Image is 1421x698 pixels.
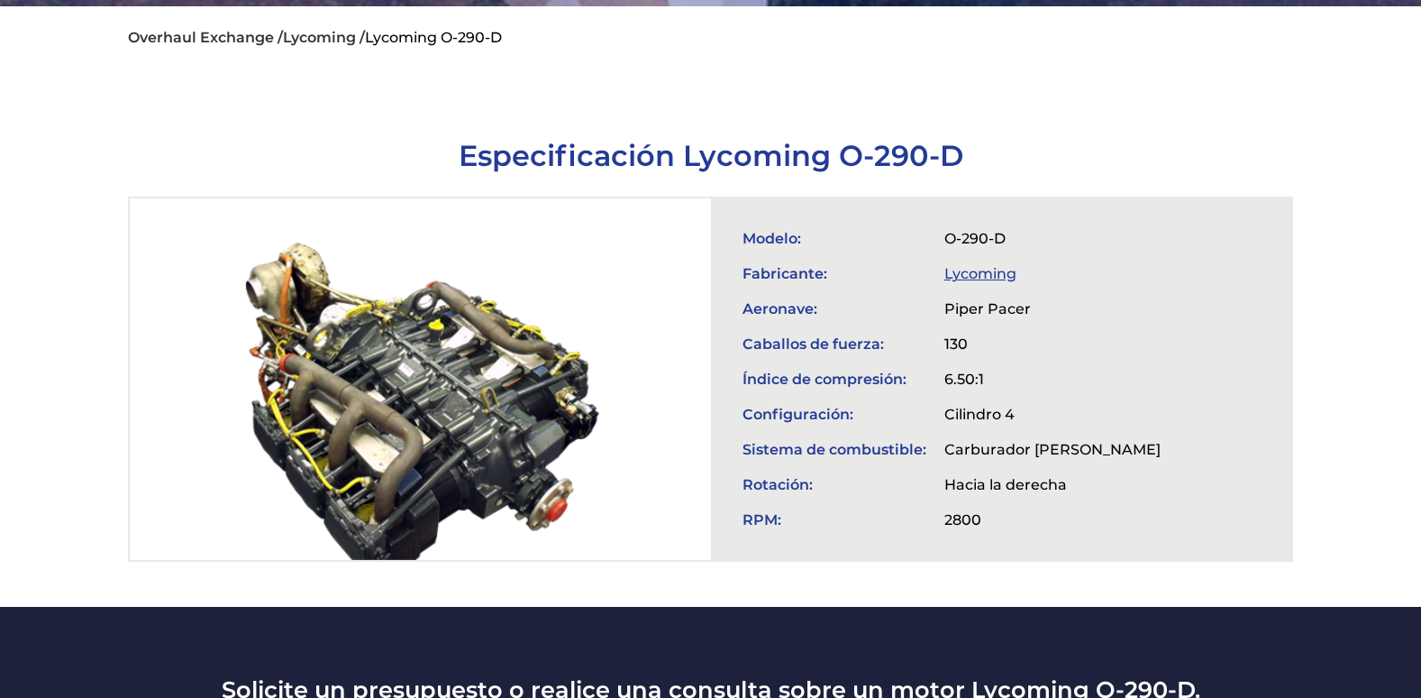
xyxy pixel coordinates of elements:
[935,432,1170,467] td: Carburador [PERSON_NAME]
[128,138,1293,173] h1: Especificación Lycoming O-290-D
[935,291,1170,326] td: Piper Pacer
[365,29,502,46] li: Lycoming O-290-D
[944,265,1016,282] a: Lycoming
[733,362,935,397] td: Índice de compresión:
[283,29,365,46] a: Lycoming /
[733,256,935,291] td: Fabricante:
[733,221,935,256] td: Modelo:
[733,467,935,502] td: Rotación:
[935,467,1170,502] td: Hacia la derecha
[935,502,1170,537] td: 2800
[733,502,935,537] td: RPM:
[935,221,1170,256] td: O-290-D
[733,432,935,467] td: Sistema de combustible:
[733,291,935,326] td: Aeronave:
[935,397,1170,432] td: Cilindro 4
[128,29,283,46] a: Overhaul Exchange /
[935,326,1170,362] td: 130
[733,326,935,362] td: Caballos de fuerza:
[733,397,935,432] td: Configuración:
[935,362,1170,397] td: 6.50:1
